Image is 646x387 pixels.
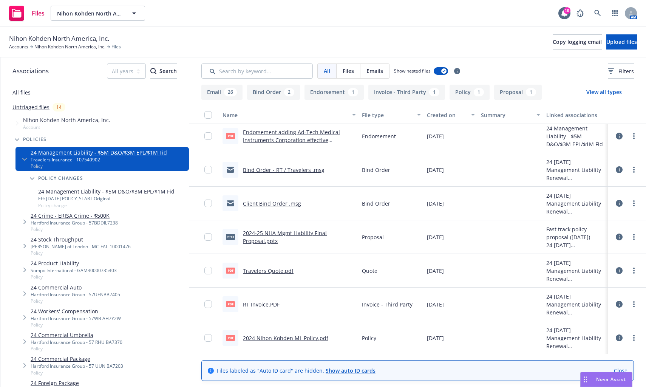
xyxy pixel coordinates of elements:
button: Proposal [494,85,542,100]
span: Filters [618,67,634,75]
span: All [324,67,330,75]
button: Nova Assist [580,372,632,387]
input: Toggle Row Selected [204,132,212,140]
button: Filters [608,63,634,79]
a: more [629,333,638,342]
a: 24 Management Liability - $5M D&O/$3M EPL/$1M Fid [31,149,167,156]
a: more [629,132,638,141]
a: All files [12,89,31,96]
span: [DATE] [427,300,444,308]
div: Fast track policy proposal ([DATE]) [546,225,605,241]
a: more [629,300,638,309]
div: 1 [474,88,484,96]
a: RT Invoice.PDF [243,301,280,308]
span: Filters [608,67,634,75]
a: 24 Stock Throughput [31,235,131,243]
a: Report a Bug [573,6,588,21]
input: Toggle Row Selected [204,334,212,342]
div: 24 Management Liability - $5M D&O/$3M EPL/$1M Fid [546,124,605,148]
a: 24 Product Liability [31,259,117,267]
div: Sompo International - GAM30000735403 [31,267,117,274]
div: 1 [526,88,536,96]
span: [DATE] [427,334,444,342]
span: Policy [31,370,123,376]
div: Name [223,111,348,119]
span: pdf [226,133,235,139]
span: Policy [31,345,122,352]
div: Hartford Insurance Group - 57WB AH7Y2W [31,315,121,322]
button: Created on [424,106,478,124]
span: Emails [366,67,383,75]
span: [DATE] [427,200,444,207]
span: [DATE] [427,166,444,174]
span: Policy [31,322,121,328]
span: Bind Order [362,200,390,207]
div: 14 [53,103,65,111]
button: Bind Order [247,85,300,100]
div: Search [150,64,177,78]
div: 24 [DATE] Management Liability Renewal [546,241,605,249]
button: Copy logging email [553,34,602,50]
span: Policy [31,274,117,280]
a: 24 Workers' Compensation [31,307,121,315]
button: Summary [478,106,543,124]
a: Show auto ID cards [326,367,376,374]
span: Files labeled as "Auto ID card" are hidden. [217,367,376,375]
span: Policy [31,250,131,256]
a: Bind Order - RT / Travelers .msg [243,166,325,173]
div: 24 [DATE] Management Liability Renewal [546,293,605,316]
button: Nihon Kohden North America, Inc. [51,6,145,21]
span: Associations [12,66,49,76]
a: Client Bind Order .msg [243,200,301,207]
span: Nova Assist [596,376,626,382]
span: pdf [226,268,235,273]
span: Policies [23,137,47,142]
a: 24 Management Liability - $5M D&O/$3M EPL/$1M Fid [38,187,175,195]
button: SearchSearch [150,63,177,79]
span: Files [32,10,45,16]
a: more [629,266,638,275]
span: Nihon Kohden North America, Inc. [9,34,109,43]
span: Bind Order [362,166,390,174]
span: Policy [31,226,118,232]
a: 24 Crime - ERISA Crime - $500K [31,212,118,220]
button: Endorsement [304,85,364,100]
a: Untriaged files [12,103,49,111]
a: 24 Commercial Auto [31,283,120,291]
span: [DATE] [427,267,444,275]
div: Eff: [DATE] POLICY_START Original [38,195,175,202]
span: [DATE] [427,132,444,140]
div: Hartford Insurance Group - 57 UUN BA7203 [31,363,123,369]
a: Travelers Quote.pdf [243,267,294,274]
div: 26 [224,88,237,96]
input: Toggle Row Selected [204,267,212,274]
span: Policy change [38,202,175,209]
span: Files [111,43,121,50]
button: Linked associations [543,106,608,124]
div: 24 [DATE] Management Liability Renewal [546,326,605,350]
a: Files [6,3,48,24]
span: Policy [31,298,120,304]
div: 24 [DATE] Management Liability Renewal [546,192,605,215]
span: Nihon Kohden North America, Inc. [57,9,122,17]
input: Toggle Row Selected [204,300,212,308]
a: Close [614,367,627,375]
span: Policy [362,334,376,342]
div: Created on [427,111,467,119]
input: Search by keyword... [201,63,313,79]
div: Summary [481,111,532,119]
span: pptx [226,234,235,240]
span: Account [23,124,110,130]
a: more [629,199,638,208]
div: Travelers Insurance - 107540902 [31,156,167,163]
button: View all types [574,85,634,100]
button: Invoice - Third Party [368,85,445,100]
span: Upload files [606,38,637,45]
span: Policy changes [38,176,83,181]
span: [DATE] [427,233,444,241]
a: more [629,165,638,174]
div: Hartford Insurance Group - 57 RHU BA7370 [31,339,122,345]
a: 24 Commercial Package [31,355,123,363]
a: 24 Commercial Umbrella [31,331,122,339]
span: PDF [226,301,235,307]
